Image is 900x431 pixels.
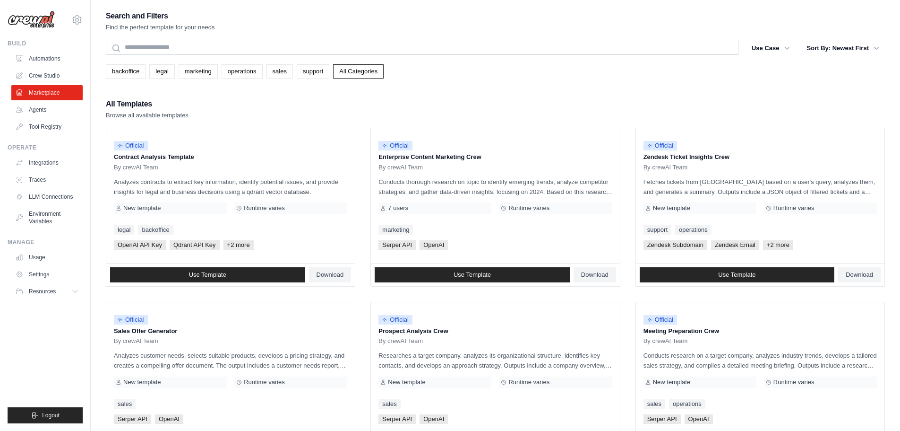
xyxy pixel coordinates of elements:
[378,326,612,336] p: Prospect Analysis Crew
[189,271,226,279] span: Use Template
[266,64,293,79] a: sales
[114,399,136,409] a: sales
[11,206,83,229] a: Environment Variables
[179,64,218,79] a: marketing
[110,267,305,282] a: Use Template
[378,351,612,370] p: Researches a target company, analyzes its organizational structure, identifies key contacts, and ...
[378,337,423,345] span: By crewAI Team
[114,225,134,235] a: legal
[669,399,705,409] a: operations
[643,337,688,345] span: By crewAI Team
[297,64,329,79] a: support
[643,351,877,370] p: Conducts research on a target company, analyzes industry trends, develops a tailored sales strate...
[11,85,83,100] a: Marketplace
[11,51,83,66] a: Automations
[375,267,570,282] a: Use Template
[643,315,677,325] span: Official
[138,225,173,235] a: backoffice
[643,225,671,235] a: support
[378,315,412,325] span: Official
[114,177,347,197] p: Analyzes contracts to extract key information, identify potential issues, and provide insights fo...
[801,40,885,57] button: Sort By: Newest First
[11,172,83,187] a: Traces
[29,288,56,295] span: Resources
[773,378,814,386] span: Runtime varies
[643,399,665,409] a: sales
[378,240,416,250] span: Serper API
[309,267,351,282] a: Download
[106,111,189,120] p: Browse all available templates
[11,155,83,170] a: Integrations
[643,152,877,162] p: Zendesk Ticket Insights Crew
[653,204,690,212] span: New template
[508,378,549,386] span: Runtime varies
[711,240,759,250] span: Zendesk Email
[685,414,713,424] span: OpenAI
[378,164,423,171] span: By crewAI Team
[11,250,83,265] a: Usage
[123,378,161,386] span: New template
[114,164,158,171] span: By crewAI Team
[746,40,796,57] button: Use Case
[8,40,83,47] div: Build
[223,240,254,250] span: +2 more
[420,414,448,424] span: OpenAI
[643,240,707,250] span: Zendesk Subdomain
[378,399,400,409] a: sales
[333,64,384,79] a: All Categories
[11,267,83,282] a: Settings
[114,240,166,250] span: OpenAI API Key
[643,164,688,171] span: By crewAI Team
[114,337,158,345] span: By crewAI Team
[378,414,416,424] span: Serper API
[581,271,609,279] span: Download
[378,152,612,162] p: Enterprise Content Marketing Crew
[640,267,835,282] a: Use Template
[763,240,793,250] span: +2 more
[643,141,677,150] span: Official
[170,240,220,250] span: Qdrant API Key
[123,204,161,212] span: New template
[454,271,491,279] span: Use Template
[114,414,151,424] span: Serper API
[653,378,690,386] span: New template
[244,378,285,386] span: Runtime varies
[155,414,183,424] span: OpenAI
[846,271,873,279] span: Download
[388,204,408,212] span: 7 users
[508,204,549,212] span: Runtime varies
[378,225,413,235] a: marketing
[773,204,814,212] span: Runtime varies
[11,284,83,299] button: Resources
[718,271,755,279] span: Use Template
[11,68,83,83] a: Crew Studio
[114,315,148,325] span: Official
[420,240,448,250] span: OpenAI
[106,9,215,23] h2: Search and Filters
[244,204,285,212] span: Runtime varies
[8,11,55,29] img: Logo
[222,64,263,79] a: operations
[388,378,425,386] span: New template
[114,152,347,162] p: Contract Analysis Template
[643,177,877,197] p: Fetches tickets from [GEOGRAPHIC_DATA] based on a user's query, analyzes them, and generates a su...
[8,407,83,423] button: Logout
[11,189,83,204] a: LLM Connections
[114,351,347,370] p: Analyzes customer needs, selects suitable products, develops a pricing strategy, and creates a co...
[106,97,189,111] h2: All Templates
[11,102,83,117] a: Agents
[8,144,83,151] div: Operate
[11,119,83,134] a: Tool Registry
[378,177,612,197] p: Conducts thorough research on topic to identify emerging trends, analyze competitor strategies, a...
[643,414,681,424] span: Serper API
[42,412,60,419] span: Logout
[378,141,412,150] span: Official
[114,141,148,150] span: Official
[643,326,877,336] p: Meeting Preparation Crew
[574,267,616,282] a: Download
[8,238,83,246] div: Manage
[106,64,146,79] a: backoffice
[317,271,344,279] span: Download
[149,64,174,79] a: legal
[838,267,881,282] a: Download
